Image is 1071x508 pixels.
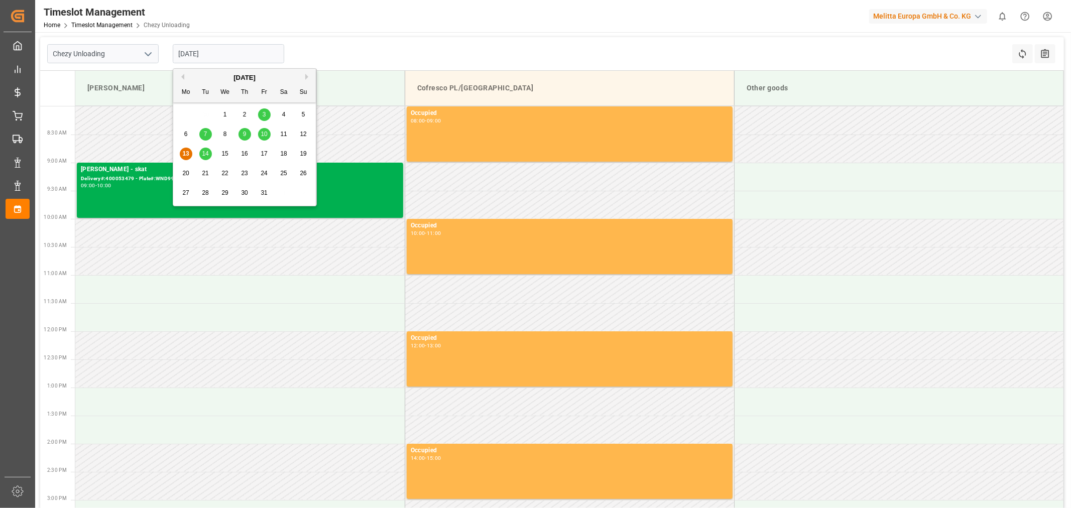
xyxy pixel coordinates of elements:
[199,86,212,99] div: Tu
[173,73,316,83] div: [DATE]
[204,131,207,138] span: 7
[239,148,251,160] div: Choose Thursday, October 16th, 2025
[176,105,313,203] div: month 2025-10
[199,167,212,180] div: Choose Tuesday, October 21st, 2025
[239,108,251,121] div: Choose Thursday, October 2nd, 2025
[182,150,189,157] span: 13
[243,131,247,138] span: 9
[411,446,729,456] div: Occupied
[413,79,726,97] div: Cofresco PL/[GEOGRAPHIC_DATA]
[261,170,267,177] span: 24
[47,158,67,164] span: 9:00 AM
[425,456,426,460] div: -
[425,343,426,348] div: -
[297,108,310,121] div: Choose Sunday, October 5th, 2025
[241,170,248,177] span: 23
[411,333,729,343] div: Occupied
[280,131,287,138] span: 11
[97,183,111,188] div: 10:00
[411,231,425,235] div: 10:00
[261,189,267,196] span: 31
[47,44,159,63] input: Type to search/select
[202,189,208,196] span: 28
[427,231,441,235] div: 11:00
[278,86,290,99] div: Sa
[95,183,97,188] div: -
[991,5,1014,28] button: show 0 new notifications
[202,150,208,157] span: 14
[258,187,271,199] div: Choose Friday, October 31st, 2025
[173,44,284,63] input: DD-MM-YYYY
[297,148,310,160] div: Choose Sunday, October 19th, 2025
[221,150,228,157] span: 15
[223,131,227,138] span: 8
[1014,5,1036,28] button: Help Center
[140,46,155,62] button: open menu
[182,189,189,196] span: 27
[411,456,425,460] div: 14:00
[305,74,311,80] button: Next Month
[178,74,184,80] button: Previous Month
[258,128,271,141] div: Choose Friday, October 10th, 2025
[219,108,231,121] div: Choose Wednesday, October 1st, 2025
[47,495,67,501] span: 3:00 PM
[44,22,60,29] a: Home
[258,108,271,121] div: Choose Friday, October 3rd, 2025
[81,165,399,175] div: [PERSON_NAME] - skat
[243,111,247,118] span: 2
[219,148,231,160] div: Choose Wednesday, October 15th, 2025
[180,86,192,99] div: Mo
[47,383,67,389] span: 1:00 PM
[44,242,67,248] span: 10:30 AM
[278,108,290,121] div: Choose Saturday, October 4th, 2025
[869,7,991,26] button: Melitta Europa GmbH & Co. KG
[199,187,212,199] div: Choose Tuesday, October 28th, 2025
[278,128,290,141] div: Choose Saturday, October 11th, 2025
[282,111,286,118] span: 4
[83,79,397,97] div: [PERSON_NAME]
[47,467,67,473] span: 2:30 PM
[180,187,192,199] div: Choose Monday, October 27th, 2025
[239,187,251,199] div: Choose Thursday, October 30th, 2025
[425,118,426,123] div: -
[411,343,425,348] div: 12:00
[411,108,729,118] div: Occupied
[47,186,67,192] span: 9:30 AM
[241,150,248,157] span: 16
[47,439,67,445] span: 2:00 PM
[411,118,425,123] div: 08:00
[81,175,399,183] div: Delivery#:400053479 - Plate#:WND9982A/WND50H5
[223,111,227,118] span: 1
[300,170,306,177] span: 26
[44,327,67,332] span: 12:00 PM
[239,86,251,99] div: Th
[297,128,310,141] div: Choose Sunday, October 12th, 2025
[47,130,67,136] span: 8:30 AM
[280,150,287,157] span: 18
[743,79,1055,97] div: Other goods
[261,131,267,138] span: 10
[425,231,426,235] div: -
[219,128,231,141] div: Choose Wednesday, October 8th, 2025
[300,150,306,157] span: 19
[221,170,228,177] span: 22
[202,170,208,177] span: 21
[411,221,729,231] div: Occupied
[180,128,192,141] div: Choose Monday, October 6th, 2025
[44,355,67,360] span: 12:30 PM
[184,131,188,138] span: 6
[44,5,190,20] div: Timeslot Management
[199,148,212,160] div: Choose Tuesday, October 14th, 2025
[263,111,266,118] span: 3
[219,86,231,99] div: We
[278,148,290,160] div: Choose Saturday, October 18th, 2025
[261,150,267,157] span: 17
[239,167,251,180] div: Choose Thursday, October 23rd, 2025
[44,271,67,276] span: 11:00 AM
[199,128,212,141] div: Choose Tuesday, October 7th, 2025
[241,189,248,196] span: 30
[182,170,189,177] span: 20
[427,343,441,348] div: 13:00
[44,214,67,220] span: 10:00 AM
[280,170,287,177] span: 25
